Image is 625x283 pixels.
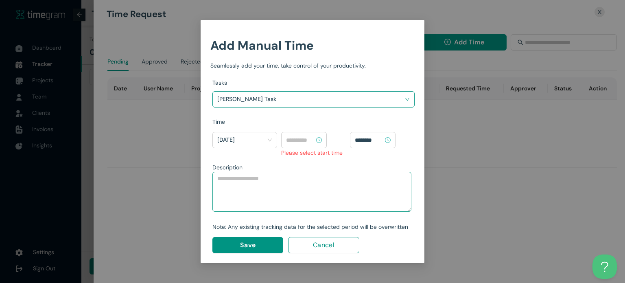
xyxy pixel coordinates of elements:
[212,237,283,253] button: Save
[288,237,359,253] button: Cancel
[212,222,411,231] div: Note: Any existing tracking data for the selected period will be overwritten
[212,117,415,126] div: Time
[217,134,235,146] h1: [DATE]
[313,240,334,250] span: Cancel
[212,78,415,87] div: Tasks
[592,254,617,279] iframe: Toggle Customer Support
[281,148,346,157] div: Please select start time
[210,61,415,70] div: Seamlessly add your time, take control of your productivity.
[217,93,313,105] h1: [PERSON_NAME] Task
[240,240,256,250] span: Save
[212,163,411,172] div: Description
[210,36,415,55] h1: Add Manual Time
